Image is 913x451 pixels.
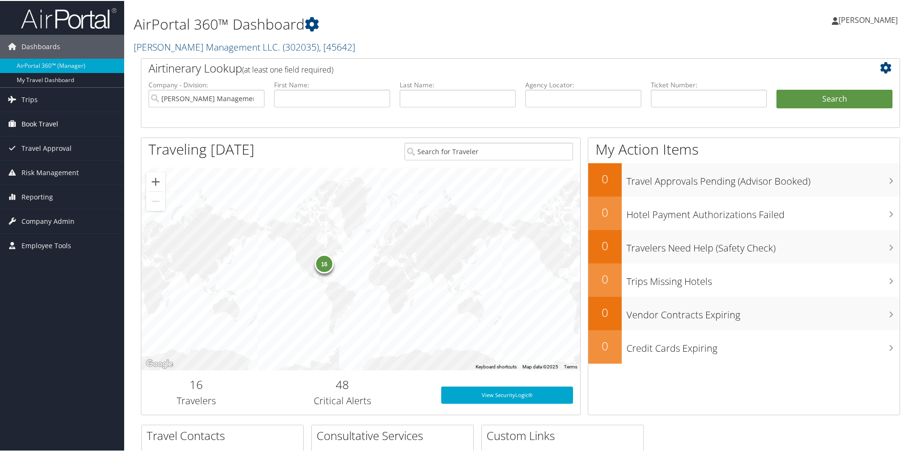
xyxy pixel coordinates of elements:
[588,196,900,229] a: 0Hotel Payment Authorizations Failed
[564,363,577,368] a: Terms (opens in new tab)
[21,233,71,257] span: Employee Tools
[626,169,900,187] h3: Travel Approvals Pending (Advisor Booked)
[588,296,900,329] a: 0Vendor Contracts Expiring
[588,329,900,363] a: 0Credit Cards Expiring
[487,427,643,443] h2: Custom Links
[626,303,900,321] h3: Vendor Contracts Expiring
[146,171,165,190] button: Zoom in
[21,111,58,135] span: Book Travel
[149,376,244,392] h2: 16
[588,229,900,262] a: 0Travelers Need Help (Safety Check)
[146,191,165,210] button: Zoom out
[21,160,79,184] span: Risk Management
[258,376,427,392] h2: 48
[588,304,622,320] h2: 0
[588,337,622,353] h2: 0
[626,336,900,354] h3: Credit Cards Expiring
[319,40,355,52] span: , [ 45642 ]
[476,363,517,369] button: Keyboard shortcuts
[400,79,516,89] label: Last Name:
[588,203,622,220] h2: 0
[525,79,641,89] label: Agency Locator:
[441,386,573,403] a: View SecurityLogic®
[839,14,898,24] span: [PERSON_NAME]
[21,209,74,232] span: Company Admin
[147,427,303,443] h2: Travel Contacts
[21,136,72,159] span: Travel Approval
[522,363,558,368] span: Map data ©2025
[21,6,117,29] img: airportal-logo.png
[626,202,900,220] h3: Hotel Payment Authorizations Failed
[588,237,622,253] h2: 0
[626,269,900,287] h3: Trips Missing Hotels
[404,142,573,159] input: Search for Traveler
[651,79,767,89] label: Ticket Number:
[588,138,900,158] h1: My Action Items
[588,170,622,186] h2: 0
[588,162,900,196] a: 0Travel Approvals Pending (Advisor Booked)
[149,138,255,158] h1: Traveling [DATE]
[588,262,900,296] a: 0Trips Missing Hotels
[626,236,900,254] h3: Travelers Need Help (Safety Check)
[588,270,622,286] h2: 0
[776,89,892,108] button: Search
[134,13,649,33] h1: AirPortal 360™ Dashboard
[21,34,60,58] span: Dashboards
[134,40,355,52] a: [PERSON_NAME] Management LLC.
[149,59,829,75] h2: Airtinerary Lookup
[144,357,175,369] a: Open this area in Google Maps (opens a new window)
[149,79,265,89] label: Company - Division:
[274,79,390,89] label: First Name:
[315,253,334,273] div: 16
[242,63,333,74] span: (at least one field required)
[317,427,473,443] h2: Consultative Services
[21,184,53,208] span: Reporting
[832,5,907,33] a: [PERSON_NAME]
[283,40,319,52] span: ( 302035 )
[144,357,175,369] img: Google
[149,393,244,407] h3: Travelers
[258,393,427,407] h3: Critical Alerts
[21,87,38,111] span: Trips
